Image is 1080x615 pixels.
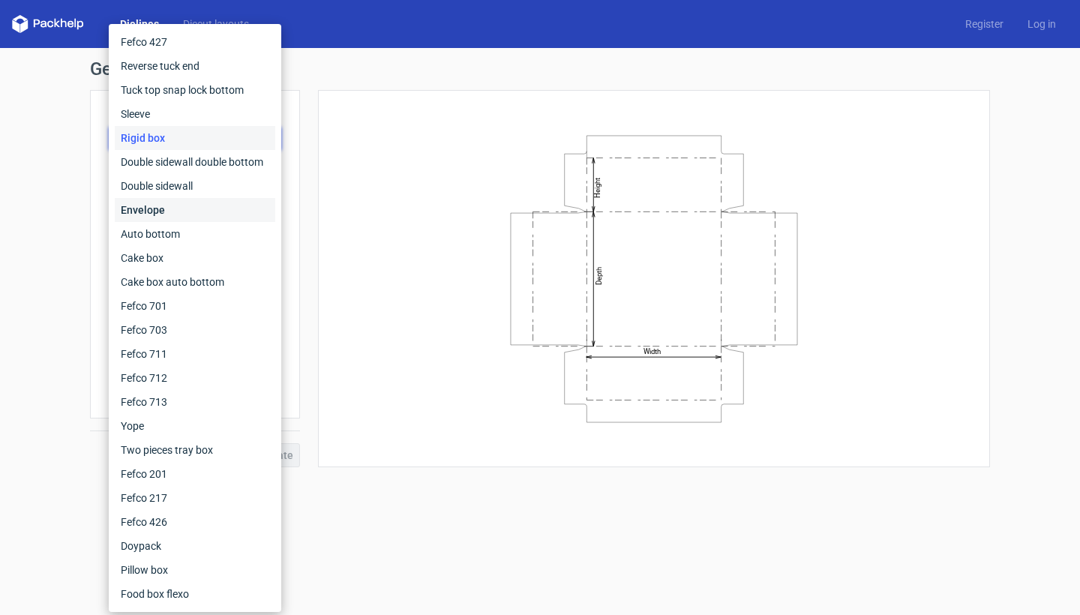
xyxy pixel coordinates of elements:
text: Height [593,177,601,197]
text: Depth [595,266,603,284]
div: Yope [115,414,275,438]
h1: Generate new dieline [90,60,990,78]
div: Reverse tuck end [115,54,275,78]
a: Register [953,16,1015,31]
div: Pillow box [115,558,275,582]
div: Fefco 426 [115,510,275,534]
a: Log in [1015,16,1068,31]
div: Two pieces tray box [115,438,275,462]
div: Doypack [115,534,275,558]
div: Fefco 427 [115,30,275,54]
div: Tuck top snap lock bottom [115,78,275,102]
div: Fefco 711 [115,342,275,366]
div: Envelope [115,198,275,222]
div: Cake box auto bottom [115,270,275,294]
div: Fefco 217 [115,486,275,510]
div: Double sidewall double bottom [115,150,275,174]
a: Dielines [108,16,171,31]
div: Double sidewall [115,174,275,198]
a: Diecut layouts [171,16,261,31]
div: Auto bottom [115,222,275,246]
div: Fefco 701 [115,294,275,318]
text: Width [643,347,661,355]
div: Fefco 201 [115,462,275,486]
div: Rigid box [115,126,275,150]
div: Fefco 703 [115,318,275,342]
div: Fefco 712 [115,366,275,390]
div: Sleeve [115,102,275,126]
div: Food box flexo [115,582,275,606]
div: Fefco 713 [115,390,275,414]
div: Cake box [115,246,275,270]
